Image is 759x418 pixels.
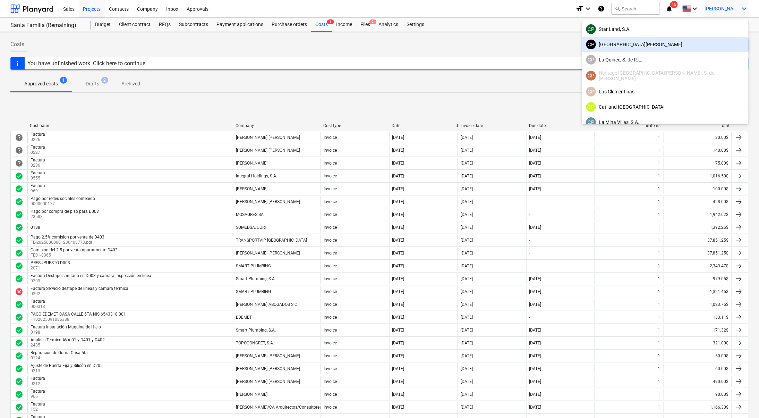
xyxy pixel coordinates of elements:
div: Claudia Perez [586,40,596,49]
div: Widget de chat [724,385,759,418]
span: CP [588,119,594,125]
div: Heritage [GEOGRAPHIC_DATA][PERSON_NAME], S. de [PERSON_NAME] [586,70,744,81]
div: Claudia Perez [586,55,596,65]
div: Claudia Perez [586,24,596,34]
span: CP [588,26,594,32]
iframe: Chat Widget [724,385,759,418]
div: [GEOGRAPHIC_DATA][PERSON_NAME] [586,40,744,49]
div: Claudia Perez [586,71,596,81]
span: CP [588,57,594,62]
div: La Quince, S. de R.L. [586,55,744,65]
div: La Mina Villas, S.A. [586,117,744,127]
div: Claudia Perez [586,102,596,112]
span: 1 [60,77,67,84]
div: Las Clementinas [586,87,744,97]
div: Catiland [GEOGRAPHIC_DATA] [586,102,744,112]
span: CP [588,42,594,47]
div: Claudia Perez [586,117,596,127]
span: CP [588,73,594,78]
span: CP [588,89,594,94]
div: Star Land, S.A. [586,24,744,34]
span: CP [588,104,594,110]
div: Claudia Perez [586,87,596,97]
